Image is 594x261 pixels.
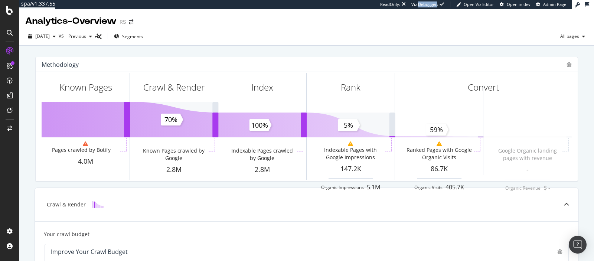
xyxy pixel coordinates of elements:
div: bug [557,249,562,254]
div: 2.8M [218,165,306,174]
div: Crawl & Render [47,201,86,208]
div: ReadOnly: [380,1,400,7]
span: vs [59,32,65,39]
div: Your crawl budget [44,231,89,238]
div: Indexable Pages crawled by Google [229,147,295,162]
a: Open Viz Editor [456,1,494,7]
div: Crawl & Render [143,81,205,94]
span: Previous [65,33,86,39]
div: Pages crawled by Botify [52,146,111,154]
button: Previous [65,30,95,42]
div: 147.2K [307,164,395,174]
span: 2025 Sep. 13th [35,33,50,39]
span: Open in dev [507,1,531,7]
span: Open Viz Editor [464,1,494,7]
div: Improve your crawl budget [51,248,128,255]
button: Segments [111,30,146,42]
div: bug [567,62,572,67]
span: Segments [122,33,143,40]
div: Organic Visits [414,184,443,190]
a: Open in dev [500,1,531,7]
div: 5.1M [367,183,380,192]
div: Open Intercom Messenger [569,236,587,254]
div: 405.7K [446,183,464,192]
span: All pages [557,33,579,39]
a: Admin Page [536,1,566,7]
button: [DATE] [25,30,59,42]
div: Analytics - Overview [25,15,117,27]
div: Known Pages crawled by Google [140,147,207,162]
div: Known Pages [59,81,112,94]
span: Admin Page [543,1,566,7]
div: Methodology [42,61,79,68]
div: Indexable Pages with Google Impressions [317,146,384,161]
div: Organic Impressions [321,184,364,190]
div: RS [120,18,126,26]
div: $ - [544,184,550,192]
div: Rank [341,81,360,94]
button: All pages [557,30,588,42]
div: arrow-right-arrow-left [129,19,133,25]
div: Viz Debugger: [411,1,438,7]
div: Index [251,81,273,94]
div: 2.8M [130,165,218,174]
img: block-icon [92,201,104,208]
div: 4.0M [42,157,130,166]
div: Organic Revenue [505,185,541,191]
